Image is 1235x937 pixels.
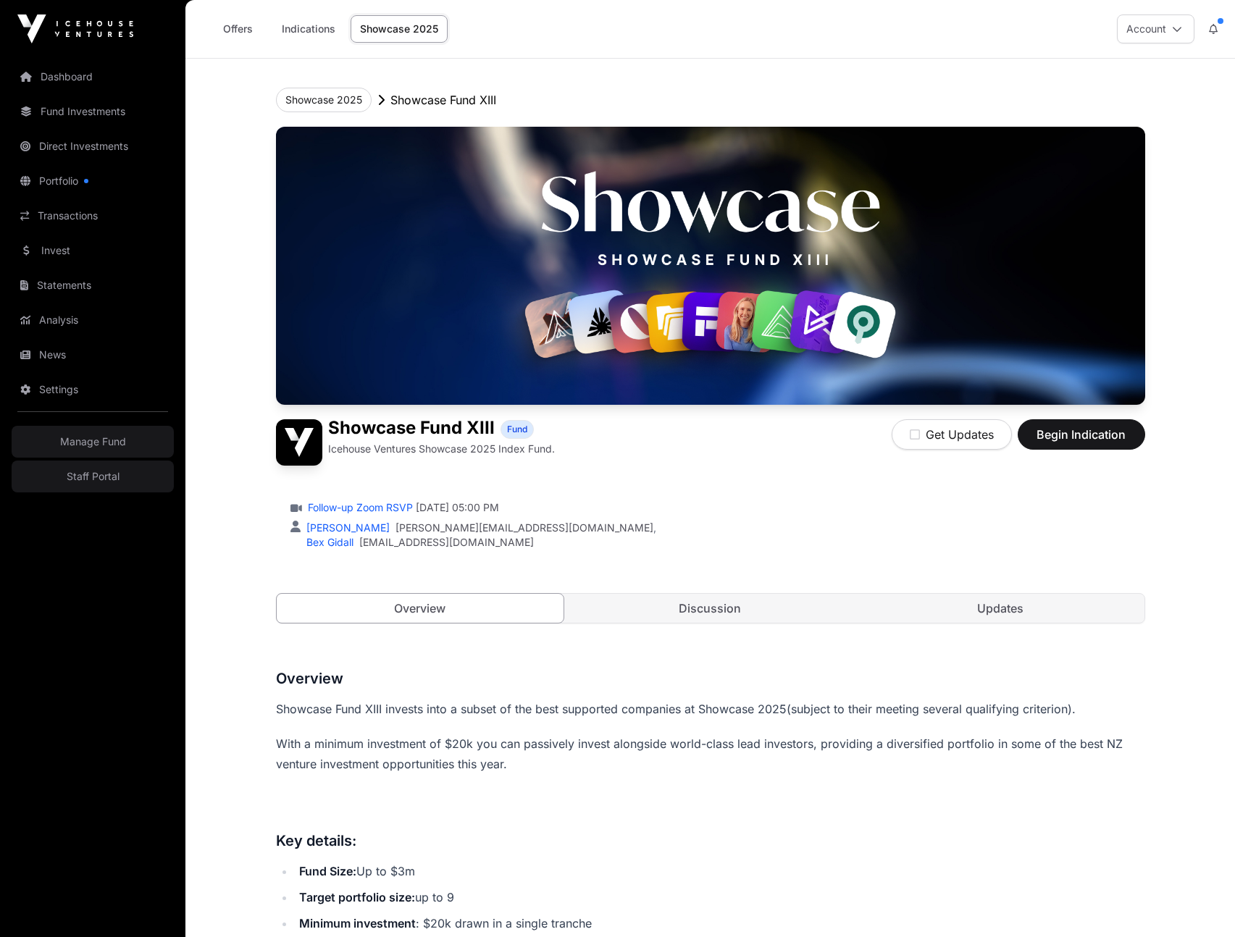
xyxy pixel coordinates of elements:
li: up to 9 [295,887,1145,907]
li: : $20k drawn in a single tranche [295,913,1145,933]
h3: Overview [276,667,1145,690]
span: Begin Indication [1036,426,1127,443]
a: [EMAIL_ADDRESS][DOMAIN_NAME] [359,535,534,550]
a: News [12,339,174,371]
a: Follow-up Zoom RSVP [305,500,413,515]
button: Account [1117,14,1194,43]
span: Showcase Fund XIII invests into a subset of the best supported companies at Showcase 2025 [276,702,787,716]
strong: Fund Size: [299,864,356,878]
p: Icehouse Ventures Showcase 2025 Index Fund. [328,442,555,456]
button: Begin Indication [1018,419,1145,450]
img: Showcase Fund XIII [276,127,1145,405]
li: Up to $3m [295,861,1145,881]
a: Invest [12,235,174,266]
a: [PERSON_NAME][EMAIL_ADDRESS][DOMAIN_NAME] [395,521,653,535]
a: Settings [12,374,174,406]
a: Direct Investments [12,130,174,162]
h3: Key details: [276,829,1145,852]
a: Dashboard [12,61,174,93]
a: Staff Portal [12,461,174,492]
button: Showcase 2025 [276,88,372,112]
p: With a minimum investment of $20k you can passively invest alongside world-class lead investors, ... [276,734,1145,774]
a: Updates [857,594,1144,623]
a: Discussion [566,594,854,623]
nav: Tabs [277,594,1144,623]
button: Get Updates [892,419,1012,450]
a: Showcase 2025 [351,15,448,43]
span: [DATE] 05:00 PM [416,500,499,515]
p: (subject to their meeting several qualifying criterion). [276,699,1145,719]
a: Indications [272,15,345,43]
a: Overview [276,593,565,623]
a: Begin Indication [1018,434,1145,448]
a: Statements [12,269,174,301]
a: Fund Investments [12,96,174,127]
img: Icehouse Ventures Logo [17,14,133,43]
div: , [303,521,656,535]
strong: Minimum investment [299,916,416,930]
a: Analysis [12,304,174,336]
a: Transactions [12,200,174,232]
a: Offers [209,15,267,43]
h1: Showcase Fund XIII [328,419,495,439]
a: Manage Fund [12,426,174,458]
strong: Target portfolio size: [299,890,415,904]
p: Showcase Fund XIII [390,91,496,109]
img: Showcase Fund XIII [276,419,322,466]
a: [PERSON_NAME] [303,521,390,534]
a: Bex Gidall [303,536,353,548]
a: Portfolio [12,165,174,197]
span: Fund [507,424,527,435]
